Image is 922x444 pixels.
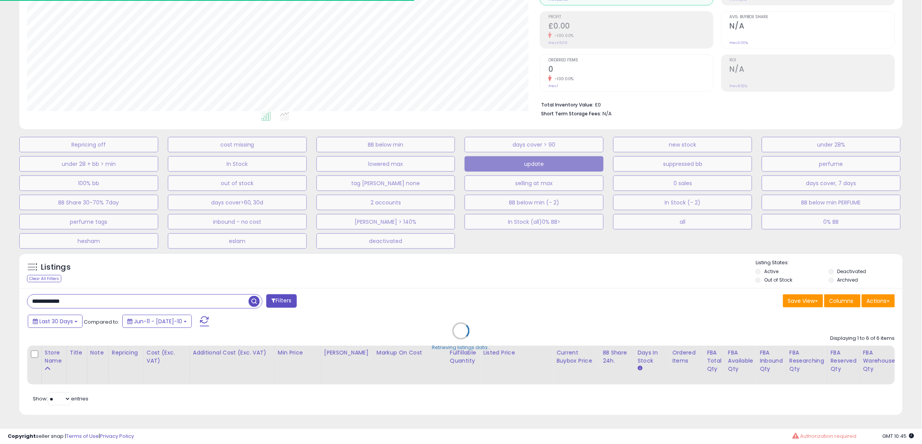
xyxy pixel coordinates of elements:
button: inbound - no cost [168,214,307,230]
a: Terms of Use [66,432,99,440]
button: eslam [168,233,307,249]
b: Short Term Storage Fees: [541,110,601,117]
button: 0% BB [762,214,901,230]
button: deactivated [316,233,455,249]
b: Total Inventory Value: [541,101,594,108]
span: Ordered Items [548,58,713,62]
button: lowered max [316,156,455,172]
h2: £0.00 [548,22,713,32]
small: Prev: 8.52% [730,84,748,88]
button: days cover > 90 [465,137,604,152]
button: under 28% [762,137,901,152]
h2: N/A [730,65,895,75]
button: perfume tags [19,214,158,230]
button: suppressed bb [613,156,752,172]
button: 2 accounts [316,195,455,210]
button: days cover, 7 days [762,176,901,191]
span: ROI [730,58,895,62]
h2: N/A [730,22,895,32]
a: Privacy Policy [100,432,134,440]
button: 0 sales [613,176,752,191]
div: seller snap | | [8,433,134,440]
button: perfume [762,156,901,172]
button: selling at max [465,176,604,191]
span: N/A [602,110,612,117]
button: BB below min [316,137,455,152]
span: Profit [548,15,713,19]
small: Prev: 0.00% [730,41,748,45]
button: 100% bb [19,176,158,191]
small: Prev: £5.09 [548,41,567,45]
button: [PERSON_NAME] > 140% [316,214,455,230]
button: In Stock (all)0% BB> [465,214,604,230]
small: -100.00% [552,76,574,82]
div: Retrieving listings data.. [432,344,490,351]
span: Avg. Buybox Share [730,15,895,19]
button: cost missing [168,137,307,152]
button: update [465,156,604,172]
button: all [613,214,752,230]
span: 2025-08-10 10:45 GMT [883,432,914,440]
button: hesham [19,233,158,249]
button: In Stock [168,156,307,172]
button: BB Share 30-70% 7day [19,195,158,210]
small: Prev: 1 [548,84,558,88]
button: days cover>60, 30d [168,195,307,210]
button: new stock [613,137,752,152]
h2: 0 [548,65,713,75]
li: £0 [541,100,889,109]
button: In Stock (- 2) [613,195,752,210]
strong: Copyright [8,432,36,440]
button: tag [PERSON_NAME] none [316,176,455,191]
small: -100.00% [552,33,574,39]
button: BB below min (- 2) [465,195,604,210]
button: BB below min PERFUME [762,195,901,210]
button: Repricing off [19,137,158,152]
button: out of stock [168,176,307,191]
button: under 28 + bb > min [19,156,158,172]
